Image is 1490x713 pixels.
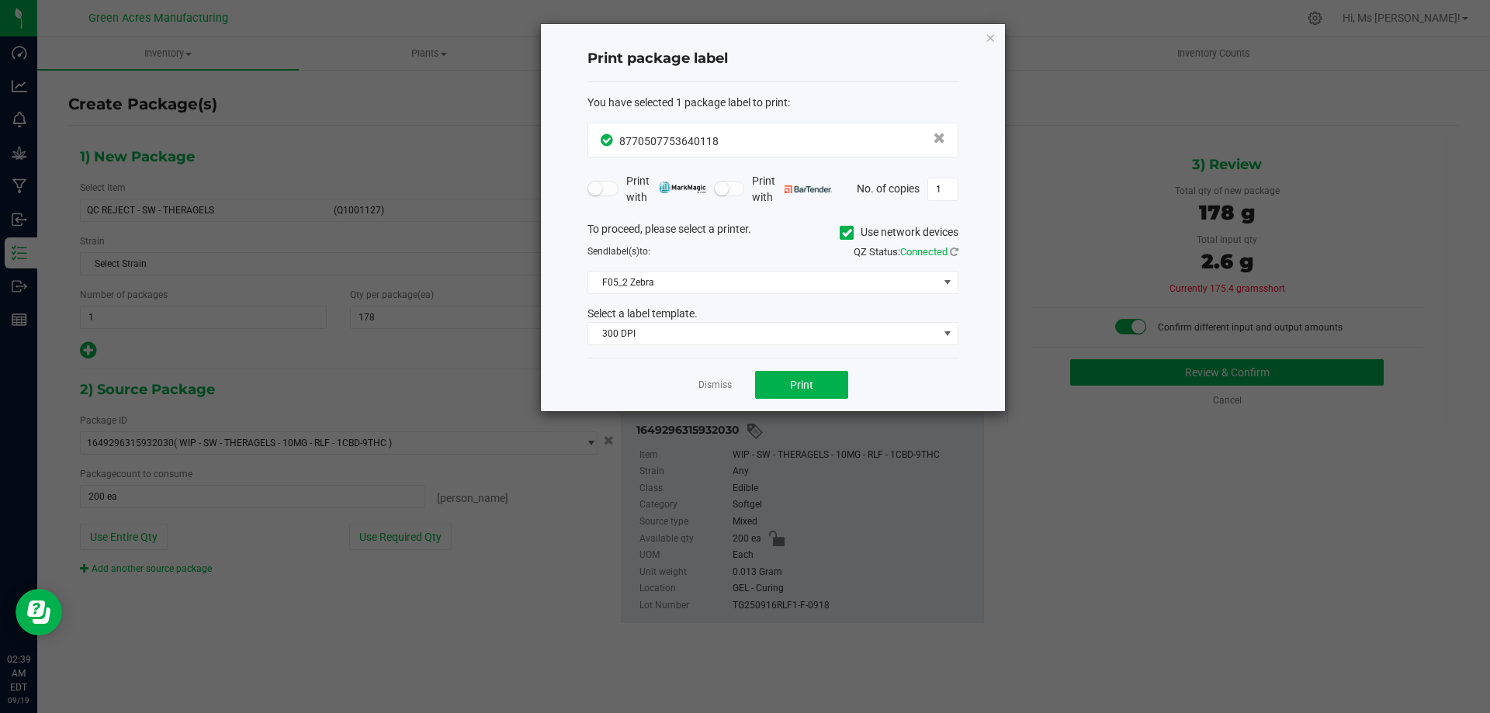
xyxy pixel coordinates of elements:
[755,371,848,399] button: Print
[16,589,62,635] iframe: Resource center
[588,323,938,344] span: 300 DPI
[587,95,958,111] div: :
[857,182,920,194] span: No. of copies
[587,96,788,109] span: You have selected 1 package label to print
[588,272,938,293] span: F05_2 Zebra
[626,173,706,206] span: Print with
[790,379,813,391] span: Print
[587,49,958,69] h4: Print package label
[840,224,958,241] label: Use network devices
[900,246,948,258] span: Connected
[576,306,970,322] div: Select a label template.
[752,173,832,206] span: Print with
[698,379,732,392] a: Dismiss
[587,246,650,257] span: Send to:
[619,135,719,147] span: 8770507753640118
[601,132,615,148] span: In Sync
[659,182,706,193] img: mark_magic_cybra.png
[608,246,639,257] span: label(s)
[854,246,958,258] span: QZ Status:
[785,185,832,193] img: bartender.png
[576,221,970,244] div: To proceed, please select a printer.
